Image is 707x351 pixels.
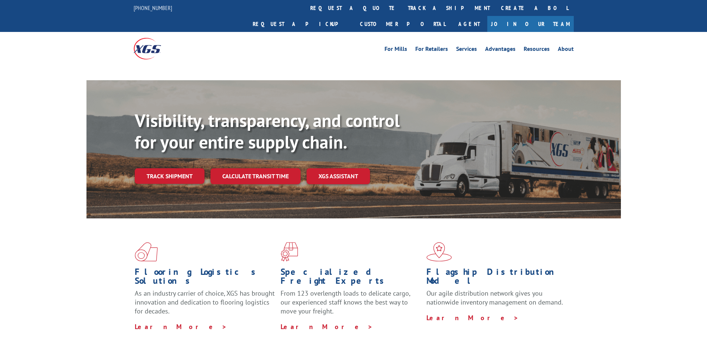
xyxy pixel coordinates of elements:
a: XGS ASSISTANT [307,168,370,184]
b: Visibility, transparency, and control for your entire supply chain. [135,109,400,153]
a: Learn More > [281,322,373,331]
a: For Mills [384,46,407,54]
a: Learn More > [426,313,519,322]
span: Our agile distribution network gives you nationwide inventory management on demand. [426,289,563,306]
span: As an industry carrier of choice, XGS has brought innovation and dedication to flooring logistics... [135,289,275,315]
a: Track shipment [135,168,204,184]
a: Request a pickup [247,16,354,32]
a: Services [456,46,477,54]
img: xgs-icon-total-supply-chain-intelligence-red [135,242,158,261]
img: xgs-icon-focused-on-flooring-red [281,242,298,261]
h1: Flagship Distribution Model [426,267,567,289]
a: Agent [451,16,487,32]
a: Customer Portal [354,16,451,32]
a: For Retailers [415,46,448,54]
a: [PHONE_NUMBER] [134,4,172,12]
img: xgs-icon-flagship-distribution-model-red [426,242,452,261]
a: Learn More > [135,322,227,331]
p: From 123 overlength loads to delicate cargo, our experienced staff knows the best way to move you... [281,289,421,322]
a: Calculate transit time [210,168,301,184]
a: Resources [524,46,550,54]
h1: Flooring Logistics Solutions [135,267,275,289]
a: About [558,46,574,54]
h1: Specialized Freight Experts [281,267,421,289]
a: Join Our Team [487,16,574,32]
a: Advantages [485,46,515,54]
